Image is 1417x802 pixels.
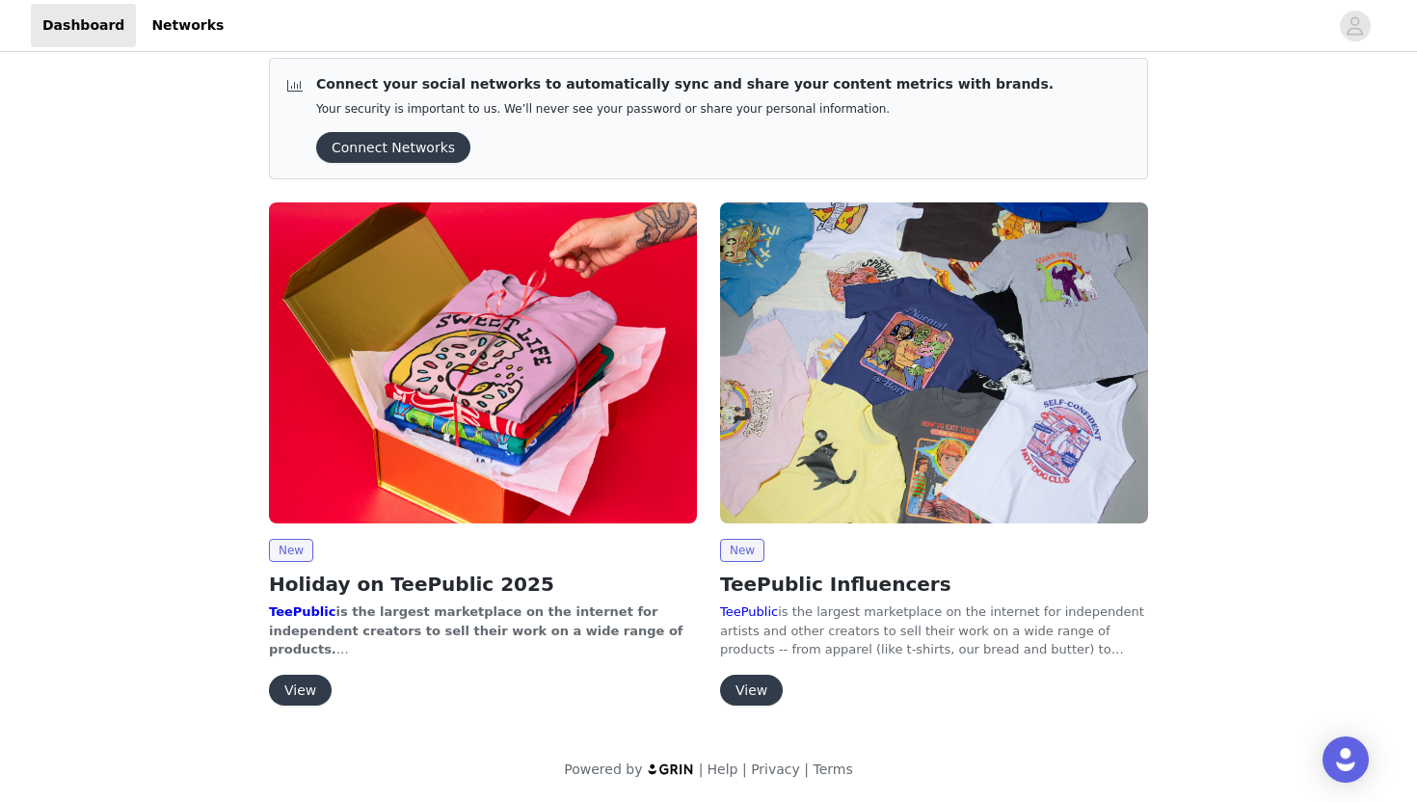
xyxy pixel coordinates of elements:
img: logo [647,762,695,775]
span: | [699,762,704,777]
strong: is the largest marketplace on the internet for independent creators to sell their work on a wide ... [269,604,683,656]
p: is the largest marketplace on the internet for independent artists and other creators to sell the... [720,602,1148,659]
h2: Holiday on TeePublic 2025 [269,570,697,599]
span: Powered by [564,762,642,777]
p: Your security is important to us. We’ll never see your password or share your personal information. [316,102,1054,117]
a: View [720,683,783,698]
span: New [269,539,313,562]
a: TeePublic [720,604,778,619]
div: avatar [1346,11,1364,41]
a: Networks [140,4,235,47]
p: Connect your social networks to automatically sync and share your content metrics with brands. [316,74,1054,94]
img: TeePublic [720,202,1148,523]
a: Help [708,762,738,777]
button: View [720,675,783,706]
button: Connect Networks [316,132,470,163]
a: View [269,683,332,698]
span: | [804,762,809,777]
img: TeePublic [269,202,697,523]
span: | [742,762,747,777]
a: Dashboard [31,4,136,47]
a: Privacy [751,762,800,777]
button: View [269,675,332,706]
div: Open Intercom Messenger [1323,736,1369,783]
a: Terms [813,762,852,777]
span: New [720,539,764,562]
h2: TeePublic Influencers [720,570,1148,599]
a: TeePublic [269,604,335,619]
